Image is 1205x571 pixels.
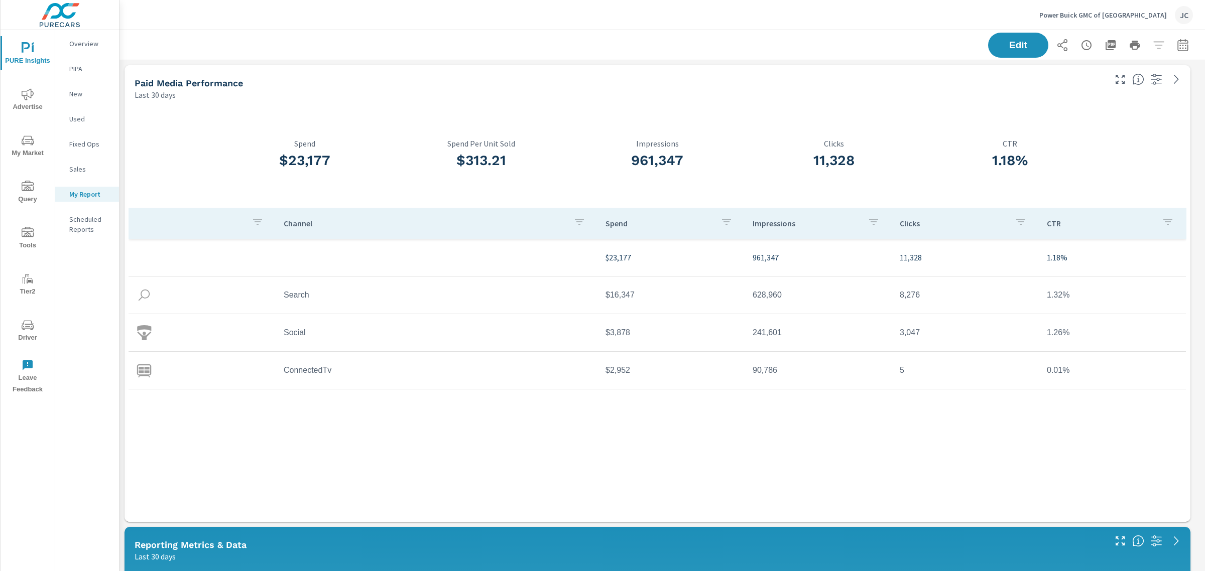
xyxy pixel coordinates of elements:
[284,218,565,228] p: Channel
[55,111,119,126] div: Used
[135,78,243,88] h5: Paid Media Performance
[4,134,52,159] span: My Market
[135,89,176,101] p: Last 30 days
[1039,358,1186,383] td: 0.01%
[55,187,119,202] div: My Report
[55,212,119,237] div: Scheduled Reports
[1132,535,1144,547] span: Understand Search data over time and see how metrics compare to each other.
[597,320,745,345] td: $3,878
[4,181,52,205] span: Query
[137,288,152,303] img: icon-search.svg
[606,218,712,228] p: Spend
[135,539,247,550] h5: Reporting Metrics & Data
[69,189,111,199] p: My Report
[55,136,119,152] div: Fixed Ops
[1052,35,1072,55] button: Share Report
[1047,251,1178,263] p: 1.18%
[922,139,1098,148] p: CTR
[1101,35,1121,55] button: "Export Report to PDF"
[1175,6,1193,24] div: JC
[4,88,52,113] span: Advertise
[1039,320,1186,345] td: 1.26%
[217,139,393,148] p: Spend
[1168,71,1184,87] a: See more details in report
[753,251,884,263] p: 961,347
[597,282,745,308] td: $16,347
[1039,282,1186,308] td: 1.32%
[55,61,119,76] div: PIPA
[892,320,1039,345] td: 3,047
[4,42,52,67] span: PURE Insights
[135,550,176,562] p: Last 30 days
[745,320,892,345] td: 241,601
[4,359,52,395] span: Leave Feedback
[745,358,892,383] td: 90,786
[276,320,597,345] td: Social
[55,162,119,177] div: Sales
[137,363,152,378] img: icon-connectedtv.svg
[393,152,569,169] h3: $313.21
[217,152,393,169] h3: $23,177
[746,139,922,148] p: Clicks
[1168,533,1184,549] a: See more details in report
[606,251,737,263] p: $23,177
[1112,71,1128,87] button: Make Fullscreen
[1047,218,1154,228] p: CTR
[1,30,55,399] div: nav menu
[69,89,111,99] p: New
[597,358,745,383] td: $2,952
[4,273,52,298] span: Tier2
[900,218,1007,228] p: Clicks
[69,214,111,234] p: Scheduled Reports
[55,36,119,51] div: Overview
[69,139,111,149] p: Fixed Ops
[1039,11,1167,20] p: Power Buick GMC of [GEOGRAPHIC_DATA]
[746,152,922,169] h3: 11,328
[276,358,597,383] td: ConnectedTv
[569,139,746,148] p: Impressions
[922,152,1098,169] h3: 1.18%
[276,282,597,308] td: Search
[69,114,111,124] p: Used
[69,39,111,49] p: Overview
[900,251,1031,263] p: 11,328
[1112,533,1128,549] button: Make Fullscreen
[745,282,892,308] td: 628,960
[569,152,746,169] h3: 961,347
[1125,35,1145,55] button: Print Report
[1132,73,1144,85] span: Understand performance metrics over the selected time range.
[892,358,1039,383] td: 5
[55,86,119,101] div: New
[988,33,1048,58] button: Edit
[4,227,52,251] span: Tools
[998,41,1038,50] span: Edit
[753,218,860,228] p: Impressions
[69,164,111,174] p: Sales
[69,64,111,74] p: PIPA
[393,139,569,148] p: Spend Per Unit Sold
[137,325,152,340] img: icon-social.svg
[892,282,1039,308] td: 8,276
[4,319,52,344] span: Driver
